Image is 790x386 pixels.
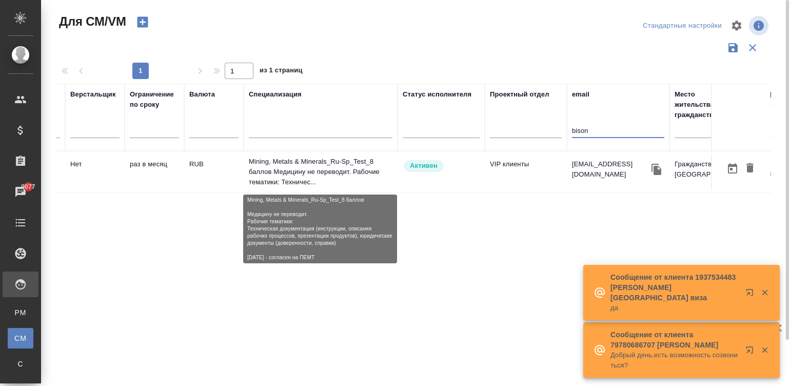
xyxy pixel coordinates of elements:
[754,345,775,355] button: Закрыть
[723,38,743,57] button: Сохранить фильтры
[13,333,28,343] span: CM
[649,162,664,177] button: Скопировать
[675,89,757,120] div: Место жительства(Город), гражданство
[184,154,244,190] td: RUB
[741,159,759,178] button: Удалить
[260,64,303,79] span: из 1 страниц
[13,307,28,318] span: PM
[490,89,549,100] div: Проектный отдел
[130,13,155,31] button: Создать
[610,350,739,371] p: Добрый день,есть возможность созвониться?
[8,354,33,374] a: С
[754,288,775,297] button: Закрыть
[739,340,764,364] button: Открыть в новой вкладке
[724,13,749,38] span: Настроить таблицу
[125,154,184,190] td: раз в месяц
[56,13,126,30] span: Для СМ/VM
[70,89,116,100] div: Верстальщик
[749,16,771,35] span: Посмотреть информацию
[669,154,762,190] td: Гражданство РФ. город [GEOGRAPHIC_DATA].
[13,359,28,369] span: С
[8,328,33,349] a: CM
[572,159,649,180] p: [EMAIL_ADDRESS][DOMAIN_NAME]
[65,154,125,190] td: Нет
[403,89,471,100] div: Статус исполнителя
[249,157,392,187] p: Mining, Metals & Minerals_Ru-Sp_Test_8 баллов Медицину не переводит. Рабочие тематики: Техничес...
[640,18,724,34] div: split button
[403,159,480,173] div: Рядовой исполнитель: назначай с учетом рейтинга
[724,159,741,178] button: Открыть календарь загрузки
[249,89,302,100] div: Специализация
[8,302,33,323] a: PM
[15,182,41,192] span: 9077
[610,303,739,313] p: да
[572,89,589,100] div: email
[743,38,762,57] button: Сбросить фильтры
[410,161,438,171] p: Активен
[610,272,739,303] p: Сообщение от клиента 1937534483 [PERSON_NAME] [GEOGRAPHIC_DATA] виза
[3,179,38,205] a: 9077
[739,282,764,307] button: Открыть в новой вкладке
[189,89,215,100] div: Валюта
[130,89,179,110] div: Ограничение по сроку
[485,154,567,190] td: VIP клиенты
[610,330,739,350] p: Сообщение от клиента 79780686707 [PERSON_NAME]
